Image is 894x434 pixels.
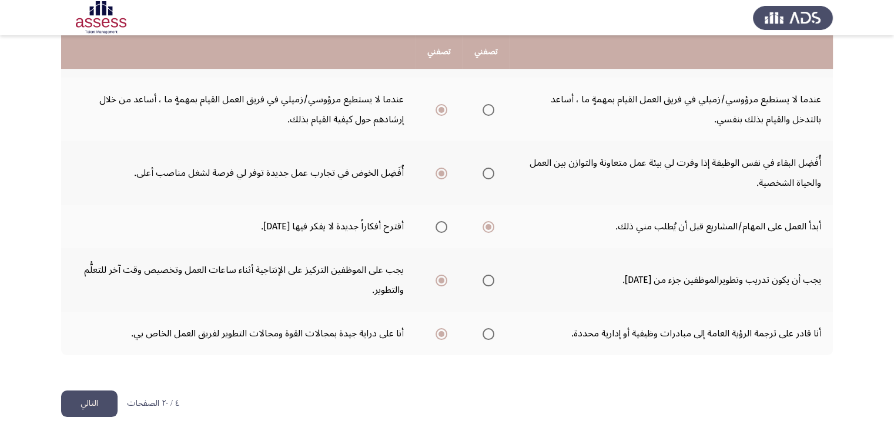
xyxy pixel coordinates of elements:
[431,270,447,290] mat-radio-group: Select an option
[61,141,416,205] td: أُفَضِل الخوض في تجارب عمل جديدة توفر لي فرصة لشغل مناصب أعلى.
[753,1,833,34] img: Assess Talent Management logo
[510,205,833,248] td: أبدأ العمل على المهام/المشاريع قبل أن يُطلب مني ذلك.
[416,35,463,69] th: تصفني
[478,323,494,343] mat-radio-group: Select an option
[431,323,447,343] mat-radio-group: Select an option
[478,99,494,119] mat-radio-group: Select an option
[510,141,833,205] td: أُفَضِل البقاء في نفس الوظيفة إذا وفرت لي بيئة عمل متعاونة والتوازن بين العمل والحياة الشخصية.
[463,35,510,69] th: تصفني
[510,312,833,355] td: أنا قادر على ترجمة الرؤية العامة إلى مبادرات وظيفية أو إدارية محددة.
[61,1,141,34] img: Assessment logo of Potentiality Assessment
[510,78,833,141] td: عندما لا يستطيع مرؤوسي/زميلي في فريق العمل القيام بمهمةٍ ما ، أساعد بالتدخل والقيام بذلك بنفسي.
[478,163,494,183] mat-radio-group: Select an option
[478,270,494,290] mat-radio-group: Select an option
[431,216,447,236] mat-radio-group: Select an option
[431,99,447,119] mat-radio-group: Select an option
[431,163,447,183] mat-radio-group: Select an option
[61,248,416,312] td: يجب على الموظفين التركيز على الإنتاجية أثناء ساعات العمل وتخصيص وقت آخر للتعلُّم والتطوير.
[61,205,416,248] td: أقترح أفكاراً جديدة لا يفكر فيها [DATE].
[478,216,494,236] mat-radio-group: Select an option
[61,312,416,355] td: أنا على دراية جيدة بمجالات القوة ومجالات التطوير لفريق العمل الخاص بي.
[510,248,833,312] td: يجب أن يكون تدريب وتطويرالموظفين جزء من [DATE].
[61,390,118,417] button: load next page
[127,399,179,409] p: ٤ / ٢٠ الصفحات
[61,78,416,141] td: عندما لا يستطيع مرؤوسي/زميلي في فريق العمل القيام بمهمةٍ ما ، أساعد من خلال إرشادهم حول كيفية الق...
